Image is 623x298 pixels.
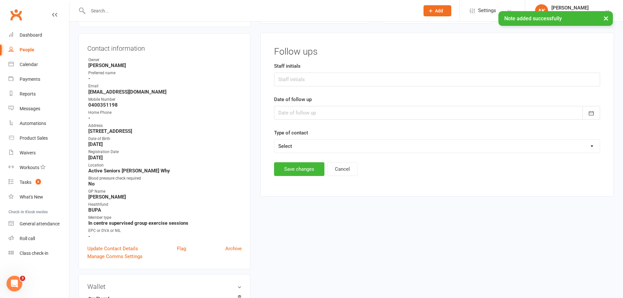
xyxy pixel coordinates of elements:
[88,128,242,134] strong: [STREET_ADDRESS]
[177,245,186,253] a: Flag
[87,42,242,52] h3: Contact information
[225,245,242,253] a: Archive
[498,11,613,26] div: Note added successfully
[88,162,242,168] div: Location
[9,72,69,87] a: Payments
[9,246,69,261] a: Class kiosk mode
[274,47,600,57] h3: Follow ups
[88,228,242,234] div: EPC or DVA or NIL
[87,283,242,290] h3: Wallet
[9,101,69,116] a: Messages
[274,73,600,86] input: Staff initials
[9,190,69,204] a: What's New
[20,236,35,241] div: Roll call
[88,155,242,161] strong: [DATE]
[20,276,25,281] span: 3
[20,62,38,67] div: Calendar
[8,7,24,23] a: Clubworx
[88,110,242,116] div: Home Phone
[435,8,443,13] span: Add
[88,115,242,121] strong: -
[20,135,48,141] div: Product Sales
[20,47,34,52] div: People
[88,136,242,142] div: Date of Birth
[20,106,40,111] div: Messages
[86,6,415,15] input: Search...
[88,96,242,103] div: Mobile Number
[600,11,612,25] button: ×
[88,188,242,195] div: GP Name
[88,70,242,76] div: Preferred name
[551,5,598,11] div: [PERSON_NAME]
[9,28,69,43] a: Dashboard
[20,32,42,38] div: Dashboard
[424,5,451,16] button: Add
[9,43,69,57] a: People
[36,179,41,184] span: 6
[88,123,242,129] div: Address
[20,251,48,256] div: Class check-in
[274,129,308,137] label: Type of contact
[9,217,69,231] a: General attendance kiosk mode
[88,76,242,81] strong: -
[20,121,46,126] div: Automations
[9,146,69,160] a: Waivers
[20,150,36,155] div: Waivers
[9,57,69,72] a: Calendar
[87,253,143,260] a: Manage Comms Settings
[535,4,548,17] div: AK
[20,180,31,185] div: Tasks
[88,89,242,95] strong: [EMAIL_ADDRESS][DOMAIN_NAME]
[88,57,242,63] div: Owner
[88,141,242,147] strong: [DATE]
[88,194,242,200] strong: [PERSON_NAME]
[88,202,242,208] div: Healthfund
[327,162,357,176] button: Cancel
[88,62,242,68] strong: [PERSON_NAME]
[9,160,69,175] a: Workouts
[9,231,69,246] a: Roll call
[274,162,324,176] button: Save changes
[88,207,242,213] strong: BUPA
[7,276,22,291] iframe: Intercom live chat
[20,165,39,170] div: Workouts
[20,91,36,96] div: Reports
[88,102,242,108] strong: 0400351198
[478,3,496,18] span: Settings
[88,220,242,226] strong: In centre supervised group exercise sessions
[20,221,60,226] div: General attendance
[551,11,598,17] div: Staying Active Dee Why
[20,194,43,200] div: What's New
[87,245,138,253] a: Update Contact Details
[88,83,242,89] div: Email
[9,116,69,131] a: Automations
[88,181,242,187] strong: No
[9,175,69,190] a: Tasks 6
[88,168,242,174] strong: Active Seniors [PERSON_NAME] Why
[9,87,69,101] a: Reports
[9,131,69,146] a: Product Sales
[274,62,301,70] label: Staff initials
[88,175,242,182] div: Blood pressure check required
[88,234,242,239] strong: -
[274,96,312,103] label: Date of follow up
[88,215,242,221] div: Member type
[20,77,40,82] div: Payments
[88,149,242,155] div: Registration Date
